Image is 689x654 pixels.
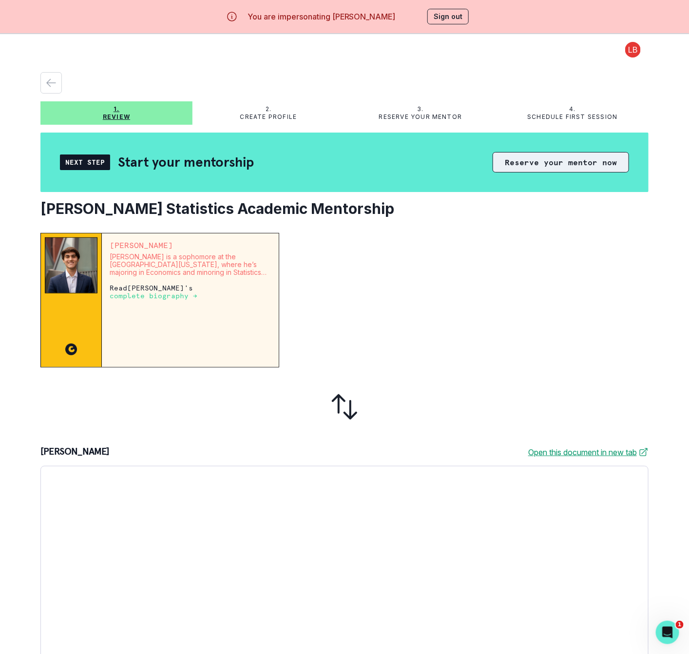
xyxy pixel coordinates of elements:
p: complete biography → [110,292,197,300]
h2: [PERSON_NAME] Statistics Academic Mentorship [40,200,649,217]
p: Create profile [240,113,297,121]
p: 2. [266,105,271,113]
iframe: Intercom live chat [656,621,679,644]
a: complete biography → [110,291,197,300]
div: Next Step [60,154,110,170]
img: Mentor Image [45,237,97,293]
p: [PERSON_NAME] [40,446,110,458]
button: Reserve your mentor now [493,152,629,173]
p: You are impersonating [PERSON_NAME] [248,11,396,22]
p: [PERSON_NAME] [110,241,271,249]
p: Reserve your mentor [379,113,462,121]
p: 1. [114,105,119,113]
p: 4. [569,105,575,113]
p: 3. [417,105,423,113]
span: 1 [676,621,684,629]
img: CC image [65,344,77,355]
p: Review [103,113,130,121]
p: Read [PERSON_NAME] 's [110,284,271,300]
button: profile picture [617,42,649,58]
h2: Start your mentorship [118,154,254,171]
p: Schedule first session [527,113,617,121]
a: Open this document in new tab [528,446,649,458]
button: Sign out [427,9,469,24]
p: [PERSON_NAME] is a sophomore at the [GEOGRAPHIC_DATA][US_STATE], where he’s majoring in Economics... [110,253,271,276]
